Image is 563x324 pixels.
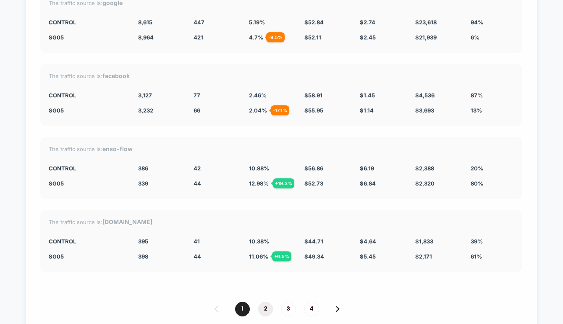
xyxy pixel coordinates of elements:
div: SG05 [49,180,126,187]
span: 44 [194,180,201,187]
span: 41 [194,238,200,245]
span: $ 23,618 [415,19,437,26]
span: 5.19 % [249,19,265,26]
span: 398 [138,253,148,260]
span: 44 [194,253,201,260]
span: 1 [235,302,250,316]
span: 4 [304,302,319,316]
strong: facebook [102,72,130,79]
span: $ 52.11 [304,34,321,41]
span: $ 58.91 [304,92,322,99]
div: CONTROL [49,92,126,99]
span: 66 [194,107,200,114]
span: 12.98 % [249,180,269,187]
span: 2.04 % [249,107,267,114]
span: $ 21,939 [415,34,437,41]
span: $ 44.71 [304,238,323,245]
strong: enso-flow [102,145,133,152]
span: $ 2.45 [360,34,376,41]
span: 3,232 [138,107,153,114]
span: 8,964 [138,34,154,41]
div: 39% [471,238,513,245]
span: 4.7 % [249,34,263,41]
span: $ 55.95 [304,107,323,114]
div: 13% [471,107,513,114]
div: + 6.5 % [272,251,291,261]
span: 11.06 % [249,253,268,260]
span: 77 [194,92,200,99]
span: $ 1.45 [360,92,375,99]
div: The traffic source is: [49,72,514,79]
div: SG05 [49,34,126,41]
span: 2 [258,302,273,316]
span: 339 [138,180,148,187]
span: $ 49.34 [304,253,324,260]
div: 80% [471,180,513,187]
div: CONTROL [49,165,126,172]
span: $ 56.86 [304,165,323,172]
div: 61% [471,253,513,260]
div: CONTROL [49,238,126,245]
span: $ 4,536 [415,92,435,99]
span: $ 6.84 [360,180,376,187]
span: $ 4.64 [360,238,376,245]
div: 20% [471,165,513,172]
span: 386 [138,165,148,172]
span: 3,127 [138,92,152,99]
span: $ 2.74 [360,19,375,26]
span: 447 [194,19,204,26]
span: $ 2,320 [415,180,435,187]
div: 6% [471,34,513,41]
span: $ 52.84 [304,19,324,26]
div: + 19.3 % [273,178,294,188]
strong: [DOMAIN_NAME] [102,218,152,225]
span: 10.88 % [249,165,269,172]
span: $ 1,833 [415,238,433,245]
div: SG05 [49,107,126,114]
span: $ 1.14 [360,107,374,114]
span: 395 [138,238,148,245]
div: CONTROL [49,19,126,26]
span: 421 [194,34,203,41]
span: 8,615 [138,19,152,26]
span: $ 5.45 [360,253,376,260]
span: $ 52.73 [304,180,323,187]
span: 3 [281,302,296,316]
span: 2.46 % [249,92,267,99]
span: 10.38 % [249,238,269,245]
div: The traffic source is: [49,218,514,225]
div: 87% [471,92,513,99]
img: pagination forward [336,306,340,312]
div: - 9.5 % [266,32,285,42]
span: $ 2,171 [415,253,432,260]
div: SG05 [49,253,126,260]
div: The traffic source is: [49,145,514,152]
span: $ 2,388 [415,165,434,172]
span: $ 3,693 [415,107,434,114]
span: 42 [194,165,201,172]
span: $ 6.19 [360,165,374,172]
div: 94% [471,19,513,26]
div: - 17.1 % [271,105,289,115]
